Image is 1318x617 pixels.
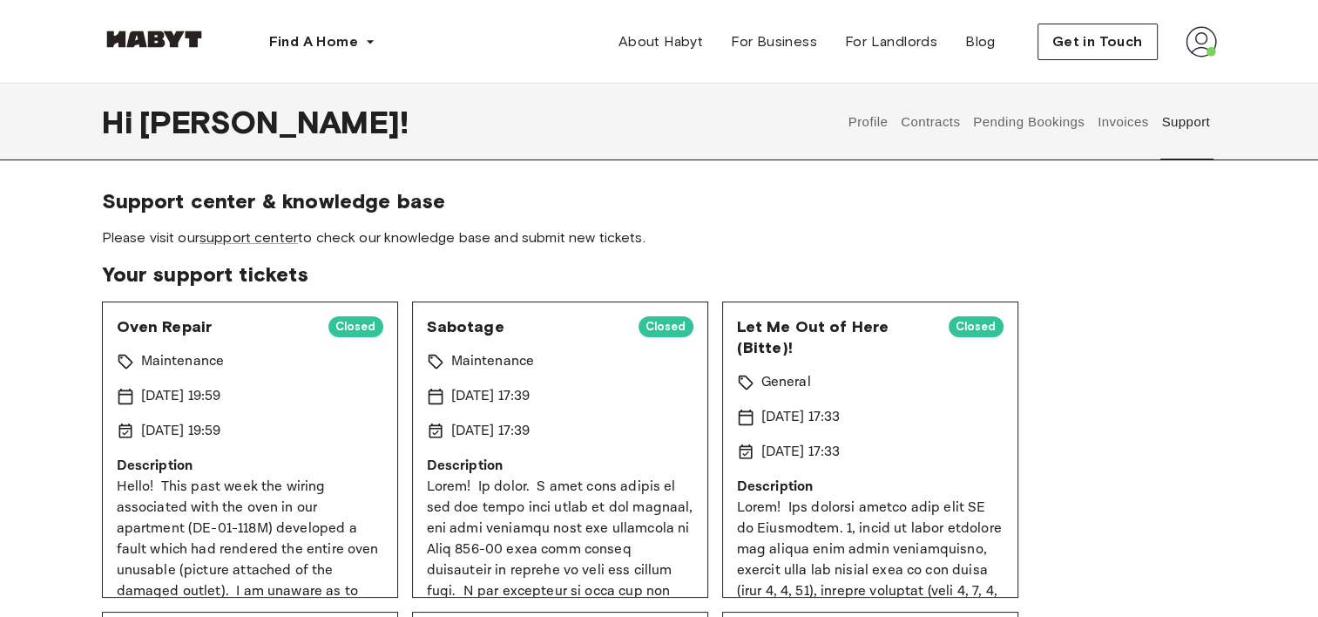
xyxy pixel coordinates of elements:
[971,84,1087,160] button: Pending Bookings
[639,318,693,336] span: Closed
[731,31,817,52] span: For Business
[845,31,937,52] span: For Landlords
[102,261,1217,288] span: Your support tickets
[965,31,996,52] span: Blog
[102,188,1217,214] span: Support center & knowledge base
[255,24,389,59] button: Find A Home
[761,407,841,428] p: [DATE] 17:33
[451,386,531,407] p: [DATE] 17:39
[618,31,703,52] span: About Habyt
[737,477,1004,498] p: Description
[141,386,221,407] p: [DATE] 19:59
[1186,26,1217,58] img: avatar
[949,318,1004,336] span: Closed
[831,24,951,59] a: For Landlords
[102,104,139,140] span: Hi
[841,84,1216,160] div: user profile tabs
[117,456,383,477] p: Description
[951,24,1010,59] a: Blog
[141,351,225,372] p: Maintenance
[451,421,531,442] p: [DATE] 17:39
[427,316,625,337] span: Sabotage
[328,318,383,336] span: Closed
[199,229,298,246] a: support center
[761,372,811,393] p: General
[761,442,841,463] p: [DATE] 17:33
[1038,24,1158,60] button: Get in Touch
[1159,84,1213,160] button: Support
[139,104,409,140] span: [PERSON_NAME] !
[141,421,221,442] p: [DATE] 19:59
[605,24,717,59] a: About Habyt
[117,316,314,337] span: Oven Repair
[102,31,206,48] img: Habyt
[269,31,358,52] span: Find A Home
[1095,84,1150,160] button: Invoices
[1052,31,1143,52] span: Get in Touch
[717,24,831,59] a: For Business
[451,351,535,372] p: Maintenance
[737,316,935,358] span: Let Me Out of Here (Bitte)!
[427,456,693,477] p: Description
[102,228,1217,247] span: Please visit our to check our knowledge base and submit new tickets.
[846,84,890,160] button: Profile
[899,84,963,160] button: Contracts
